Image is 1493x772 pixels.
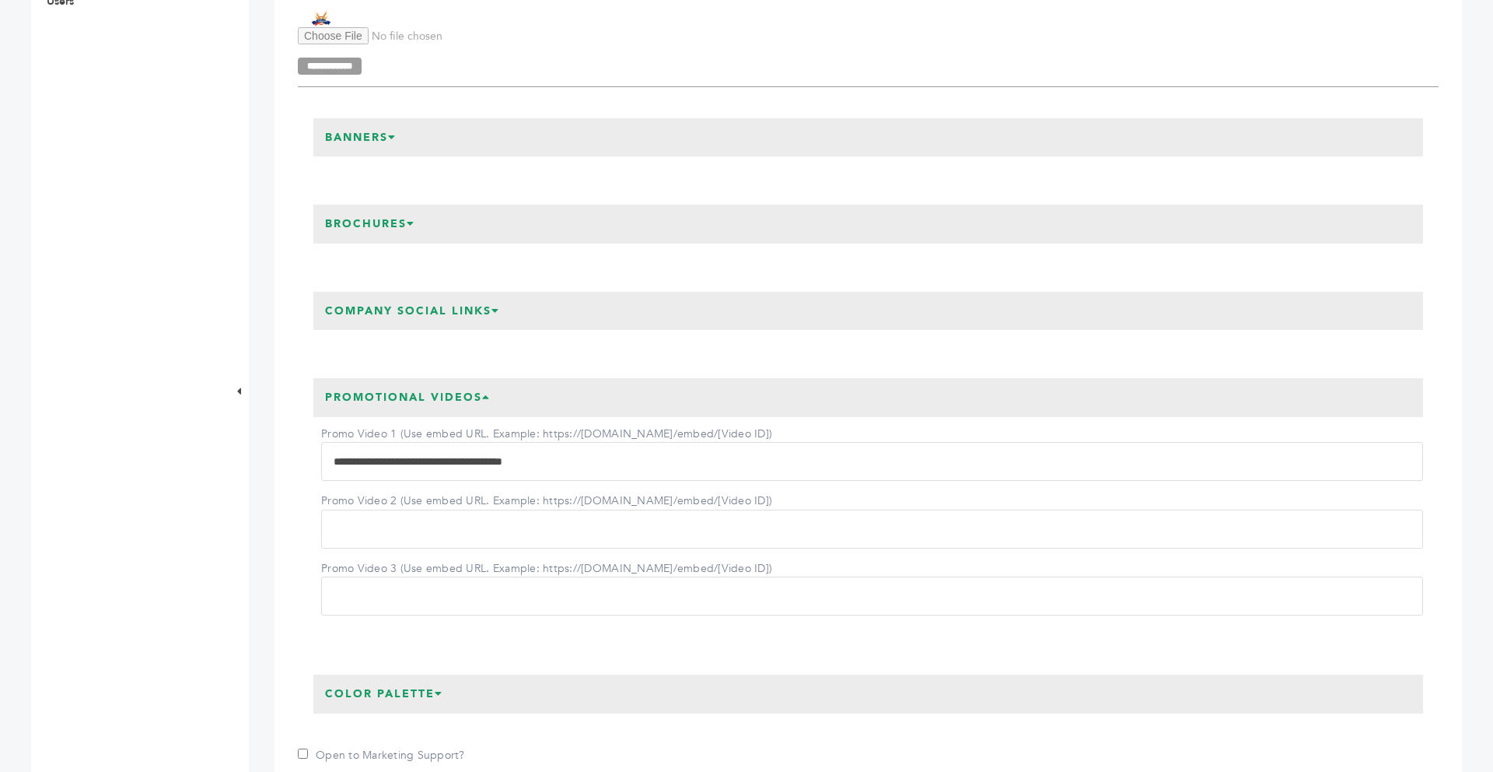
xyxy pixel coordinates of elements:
h3: Color Palette [313,675,455,714]
label: Promo Video 3 (Use embed URL. Example: https://[DOMAIN_NAME]/embed/[Video ID]) [321,561,772,577]
label: Open to Marketing Support? [298,748,465,763]
h3: Banners [313,118,408,157]
h3: Company Social Links [313,292,512,331]
h3: Promotional Videos [313,378,502,417]
input: Open to Marketing Support? [298,749,308,759]
h3: Brochures [313,205,427,244]
label: Promo Video 2 (Use embed URL. Example: https://[DOMAIN_NAME]/embed/[Video ID]) [321,493,772,509]
label: Promo Video 1 (Use embed URL. Example: https://[DOMAIN_NAME]/embed/[Video ID]) [321,426,772,442]
img: Allegra [298,10,344,27]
